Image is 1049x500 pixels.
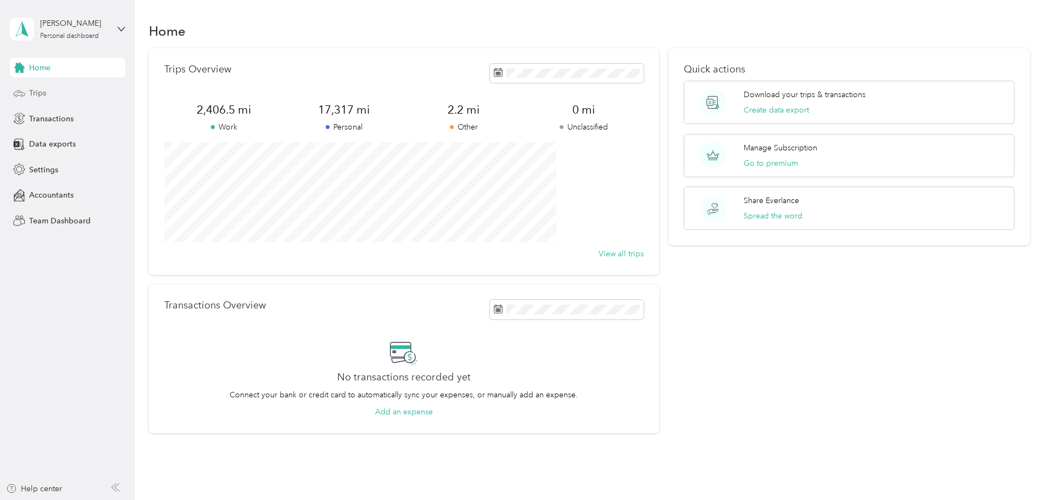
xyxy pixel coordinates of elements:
div: [PERSON_NAME] [40,18,109,29]
p: Share Everlance [744,195,799,206]
span: Settings [29,164,58,176]
div: Personal dashboard [40,33,99,40]
p: Quick actions [684,64,1014,75]
p: Download your trips & transactions [744,89,866,100]
button: Create data export [744,104,809,116]
p: Other [404,121,523,133]
h2: No transactions recorded yet [337,372,471,383]
p: Unclassified [523,121,643,133]
h1: Home [149,25,186,37]
p: Personal [284,121,404,133]
span: Accountants [29,189,74,201]
span: 2.2 mi [404,102,523,117]
button: View all trips [599,248,644,260]
p: Trips Overview [164,64,231,75]
p: Transactions Overview [164,300,266,311]
iframe: Everlance-gr Chat Button Frame [987,439,1049,500]
span: Data exports [29,138,76,150]
button: Help center [6,483,62,495]
button: Add an expense [375,406,433,418]
span: Team Dashboard [29,215,91,227]
p: Manage Subscription [744,142,817,154]
span: 2,406.5 mi [164,102,284,117]
button: Go to premium [744,158,798,169]
button: Spread the word [744,210,802,222]
span: 0 mi [523,102,643,117]
span: Trips [29,87,46,99]
span: Transactions [29,113,74,125]
p: Work [164,121,284,133]
span: 17,317 mi [284,102,404,117]
span: Home [29,62,51,74]
p: Connect your bank or credit card to automatically sync your expenses, or manually add an expense. [230,389,578,401]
